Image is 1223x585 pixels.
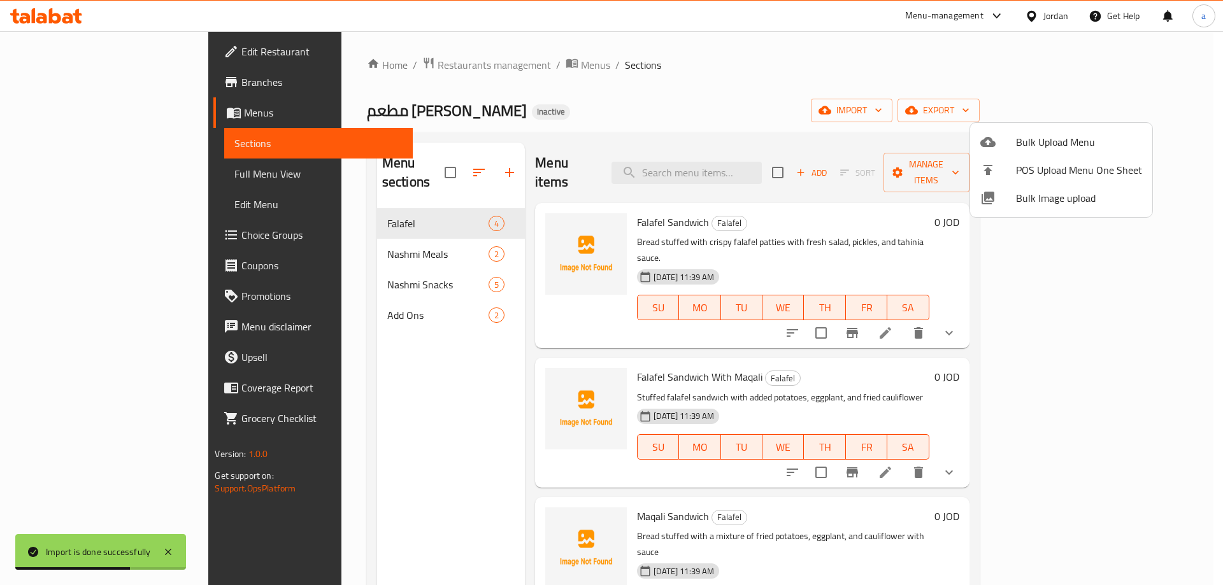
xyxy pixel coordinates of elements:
[970,156,1152,184] li: POS Upload Menu One Sheet
[46,545,150,559] div: Import is done successfully
[970,128,1152,156] li: Upload bulk menu
[1016,134,1142,150] span: Bulk Upload Menu
[1016,190,1142,206] span: Bulk Image upload
[1016,162,1142,178] span: POS Upload Menu One Sheet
